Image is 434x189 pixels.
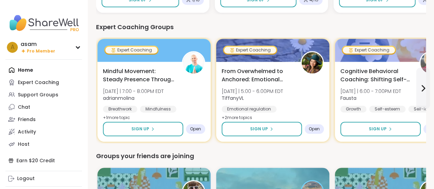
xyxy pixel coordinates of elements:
div: Earn $20 Credit [5,154,82,167]
span: Open [190,126,201,132]
div: Emotional regulation [222,106,277,113]
img: ShareWell Nav Logo [5,11,82,35]
b: TiffanyVL [222,95,244,102]
span: Mindful Movement: Steady Presence Through Yoga [103,67,174,84]
a: Friends [5,113,82,126]
span: From Overwhelmed to Anchored: Emotional Regulation [222,67,293,84]
span: Sign Up [131,126,149,132]
div: Groups your friends are joining [96,151,426,161]
div: Expert Coaching [18,79,59,86]
a: Support Groups [5,88,82,101]
span: Cognitive Behavioral Coaching: Shifting Self-Talk [340,67,412,84]
span: Sign Up [250,126,268,132]
div: Growth [340,106,366,113]
b: Fausta [340,95,356,102]
span: [DATE] | 5:00 - 6:00PM EDT [222,88,283,95]
div: Breathwork [103,106,137,113]
div: Support Groups [18,92,58,98]
div: Activity [18,129,36,135]
div: Friends [18,116,36,123]
div: Self-esteem [369,106,406,113]
span: Sign Up [369,126,387,132]
div: Chat [18,104,30,111]
img: TiffanyVL [302,52,323,73]
a: Chat [5,101,82,113]
div: Expert Coaching [343,47,395,54]
img: adrianmolina [183,52,204,73]
div: Mindfulness [140,106,176,113]
button: Sign Up [340,122,421,136]
div: Logout [17,175,35,182]
b: adrianmolina [103,95,134,102]
span: Pro Member [27,48,55,54]
div: Expert Coaching Groups [96,22,426,32]
span: [DATE] | 7:00 - 8:00PM EDT [103,88,164,95]
button: Sign Up [222,122,302,136]
span: Open [309,126,320,132]
span: a [11,43,14,52]
a: Expert Coaching [5,76,82,88]
span: [DATE] | 6:00 - 7:00PM EDT [340,88,401,95]
div: Host [18,141,30,148]
a: Activity [5,126,82,138]
a: Logout [5,173,82,185]
div: Expert Coaching [224,47,276,54]
div: Expert Coaching [105,47,157,54]
div: asam [21,40,55,48]
button: Sign Up [103,122,183,136]
a: Host [5,138,82,150]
